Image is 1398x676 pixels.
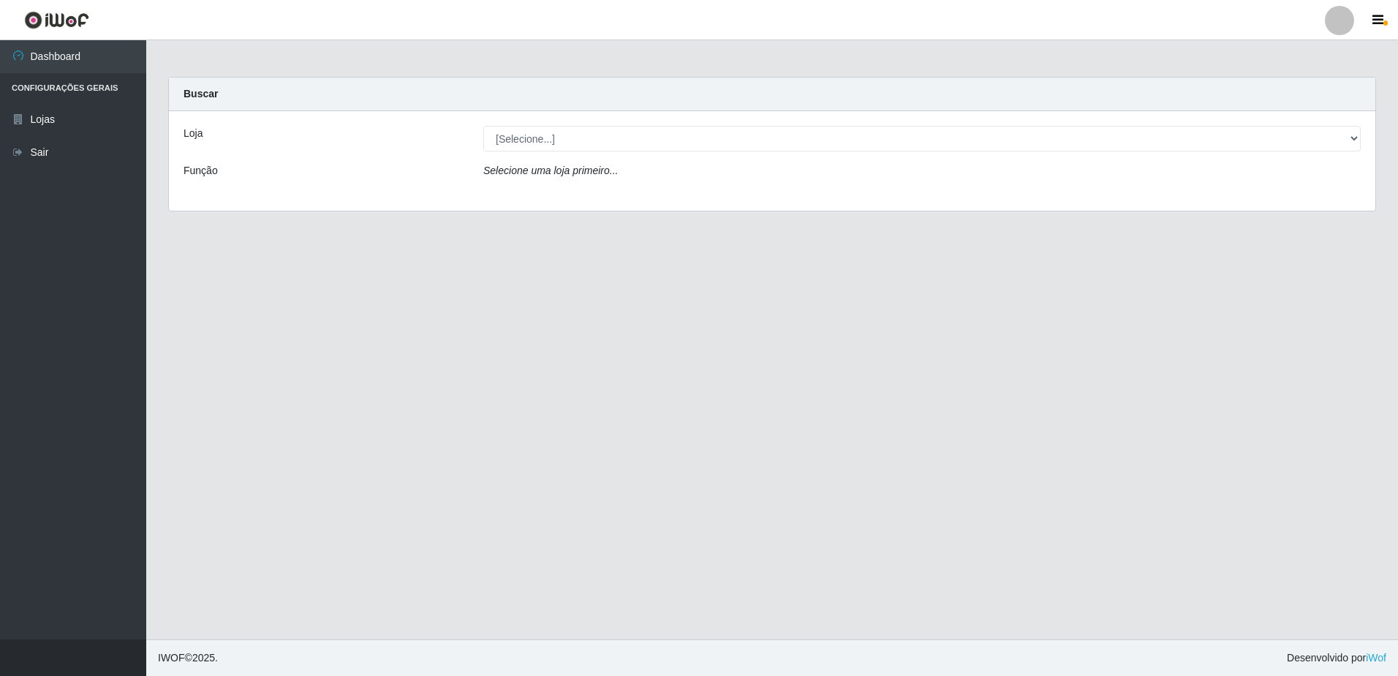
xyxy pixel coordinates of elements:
a: iWof [1366,652,1386,664]
label: Função [184,163,218,179]
span: IWOF [158,652,185,664]
img: CoreUI Logo [24,11,89,29]
strong: Buscar [184,88,218,99]
span: Desenvolvido por [1287,650,1386,666]
i: Selecione uma loja primeiro... [483,165,618,176]
span: © 2025 . [158,650,218,666]
label: Loja [184,126,203,141]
